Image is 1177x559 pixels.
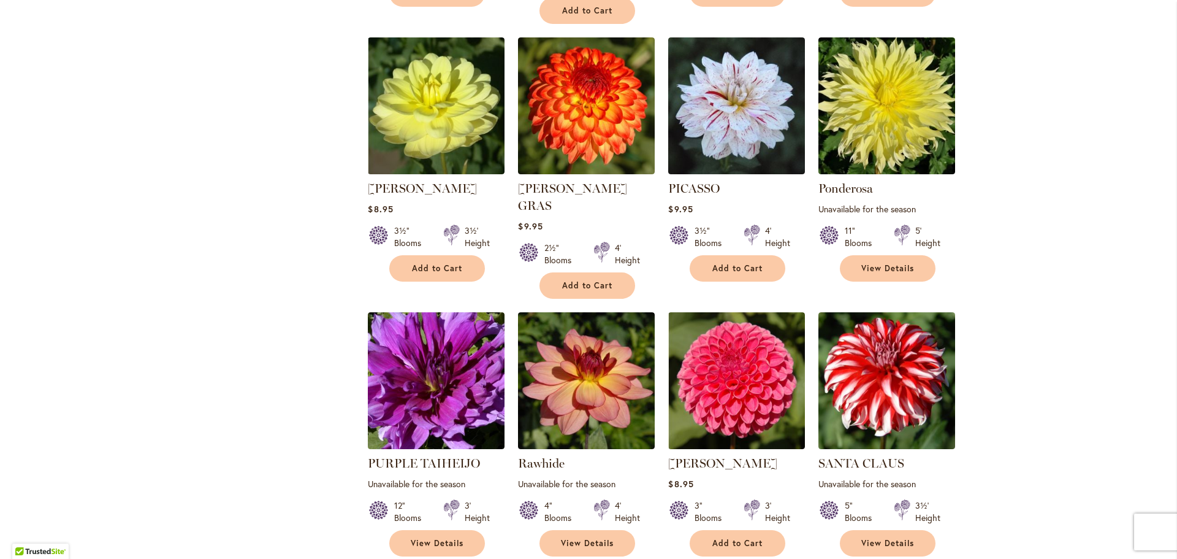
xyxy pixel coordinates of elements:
a: [PERSON_NAME] GRAS [518,181,627,213]
span: Add to Cart [412,263,462,274]
p: Unavailable for the season [368,478,505,490]
a: Ponderosa [818,181,873,196]
a: Rawhide [518,440,655,452]
span: View Details [861,263,914,274]
div: 3' Height [765,499,790,524]
div: 3' Height [465,499,490,524]
span: View Details [561,538,614,549]
span: Add to Cart [712,538,763,549]
a: PURPLE TAIHEIJO [368,456,480,471]
p: Unavailable for the season [818,203,955,215]
div: 12" Blooms [394,499,429,524]
span: View Details [861,538,914,549]
div: 4' Height [615,242,640,266]
a: View Details [840,530,935,557]
a: [PERSON_NAME] [668,456,777,471]
p: Unavailable for the season [518,478,655,490]
a: MARDY GRAS [518,165,655,177]
div: 4" Blooms [544,499,579,524]
div: 5' Height [915,225,940,249]
img: Rawhide [518,312,655,449]
button: Add to Cart [690,530,785,557]
span: $9.95 [668,203,693,215]
a: PICASSO [668,181,720,196]
span: $8.95 [368,203,393,215]
a: View Details [539,530,635,557]
a: SANTA CLAUS [818,440,955,452]
span: View Details [411,538,463,549]
div: 5" Blooms [845,499,879,524]
a: REBECCA LYNN [668,440,805,452]
span: $9.95 [518,220,543,232]
a: Ponderosa [818,165,955,177]
img: PICASSO [668,37,805,174]
a: View Details [840,255,935,282]
a: PICASSO [668,165,805,177]
div: 4' Height [615,499,640,524]
span: Add to Cart [712,263,763,274]
span: Add to Cart [562,6,612,16]
img: PURPLE TAIHEIJO [368,312,505,449]
button: Add to Cart [389,255,485,282]
div: 3" Blooms [695,499,729,524]
div: 11" Blooms [845,225,879,249]
div: 3½" Blooms [695,225,729,249]
img: Ponderosa [818,37,955,174]
div: 3½' Height [915,499,940,524]
a: Rawhide [518,456,565,471]
a: PEGGY JEAN [368,165,505,177]
button: Add to Cart [690,255,785,282]
img: PEGGY JEAN [368,37,505,174]
span: Add to Cart [562,280,612,291]
iframe: Launch Accessibility Center [9,515,44,550]
img: REBECCA LYNN [668,312,805,449]
div: 2½" Blooms [544,242,579,266]
a: SANTA CLAUS [818,456,904,471]
p: Unavailable for the season [818,478,955,490]
div: 4' Height [765,225,790,249]
button: Add to Cart [539,272,635,299]
div: 3½' Height [465,225,490,249]
img: SANTA CLAUS [818,312,955,449]
a: PURPLE TAIHEIJO [368,440,505,452]
div: 3½" Blooms [394,225,429,249]
a: View Details [389,530,485,557]
img: MARDY GRAS [518,37,655,174]
span: $8.95 [668,478,693,490]
a: [PERSON_NAME] [368,181,477,196]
